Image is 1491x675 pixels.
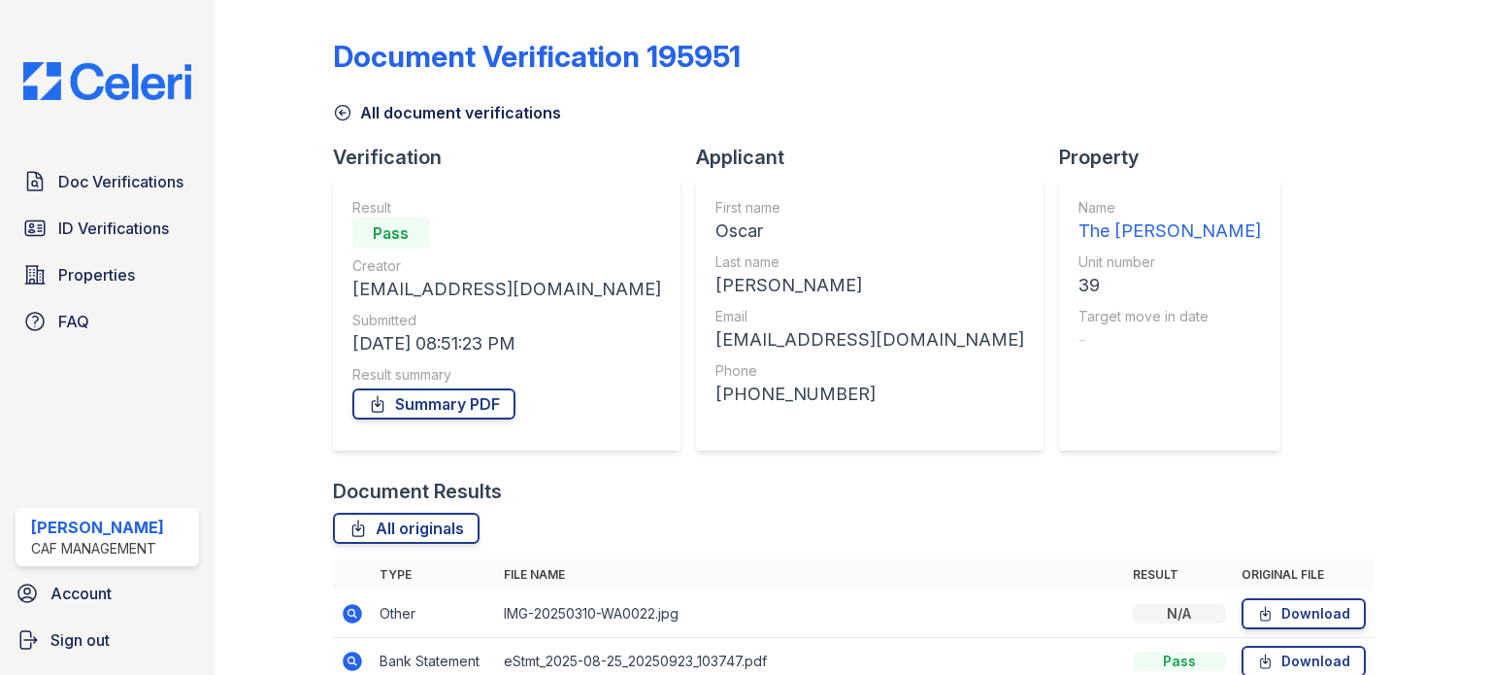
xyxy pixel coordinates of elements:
[496,591,1125,638] td: IMG-20250310-WA0022.jpg
[31,516,164,539] div: [PERSON_NAME]
[58,170,183,193] span: Doc Verifications
[372,559,496,591] th: Type
[352,330,661,357] div: [DATE] 08:51:23 PM
[715,253,1024,272] div: Last name
[352,365,661,385] div: Result summary
[1078,218,1261,245] div: The [PERSON_NAME]
[333,478,502,505] div: Document Results
[16,255,199,294] a: Properties
[352,198,661,218] div: Result
[1078,198,1261,218] div: Name
[352,276,661,303] div: [EMAIL_ADDRESS][DOMAIN_NAME]
[31,539,164,558] div: CAF Management
[1078,253,1261,272] div: Unit number
[58,217,169,240] span: ID Verifications
[1133,604,1226,624] div: N/A
[372,591,496,638] td: Other
[715,381,1024,408] div: [PHONE_NUMBER]
[16,209,199,248] a: ID Verifications
[715,218,1024,245] div: Oscar
[715,198,1024,218] div: First name
[16,162,199,201] a: Doc Verifications
[696,144,1059,171] div: Applicant
[333,513,480,544] a: All originals
[1078,272,1261,299] div: 39
[352,388,515,420] a: Summary PDF
[496,559,1125,591] th: File name
[58,263,135,287] span: Properties
[352,311,661,330] div: Submitted
[333,101,561,124] a: All document verifications
[715,272,1024,299] div: [PERSON_NAME]
[50,628,110,652] span: Sign out
[1234,559,1374,591] th: Original file
[715,361,1024,381] div: Phone
[1133,652,1226,671] div: Pass
[50,582,112,605] span: Account
[1242,598,1366,629] a: Download
[1125,559,1234,591] th: Result
[8,574,207,613] a: Account
[1078,307,1261,326] div: Target move in date
[8,62,207,100] img: CE_Logo_Blue-a8612792a0a2168367f1c8372b55b34899dd931a85d93a1a3d3e32e68fde9ad4.png
[16,302,199,341] a: FAQ
[715,307,1024,326] div: Email
[1059,144,1296,171] div: Property
[333,39,741,74] div: Document Verification 195951
[58,310,89,333] span: FAQ
[1078,198,1261,245] a: Name The [PERSON_NAME]
[715,326,1024,354] div: [EMAIL_ADDRESS][DOMAIN_NAME]
[352,218,430,249] div: Pass
[352,256,661,276] div: Creator
[333,144,696,171] div: Verification
[8,621,207,659] a: Sign out
[1078,326,1261,354] div: -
